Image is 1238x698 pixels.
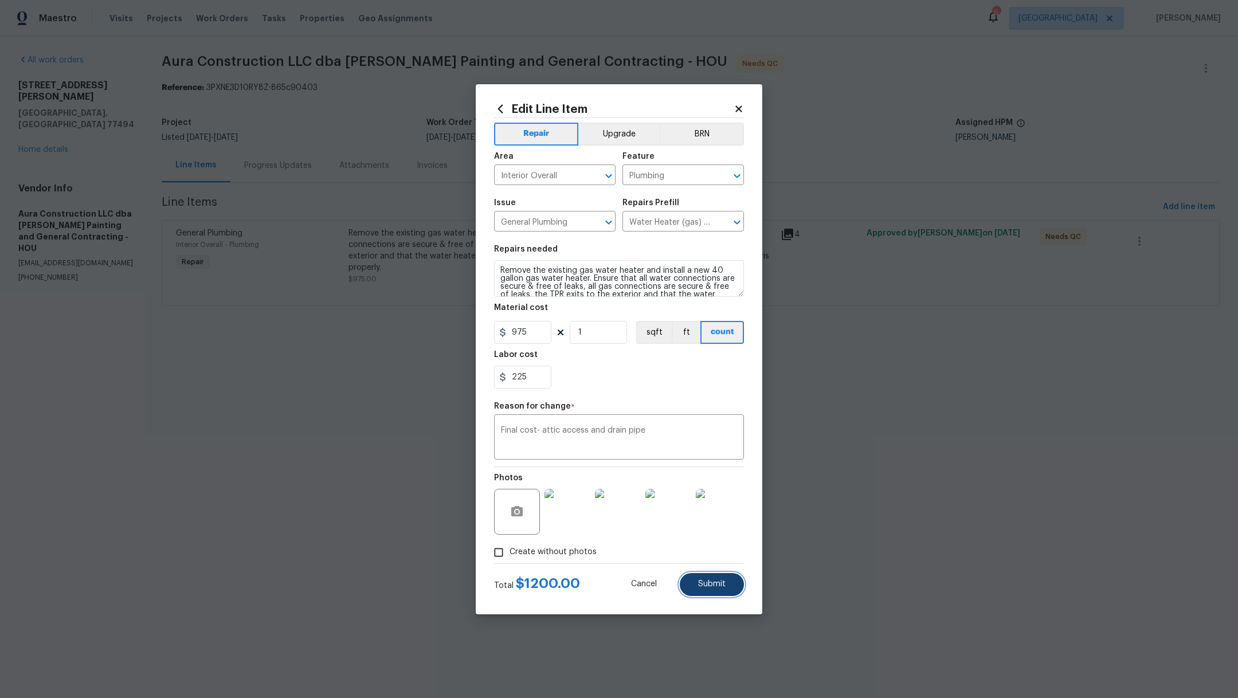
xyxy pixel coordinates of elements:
button: Open [601,214,617,230]
button: Submit [680,573,744,596]
button: Open [729,214,745,230]
button: Cancel [613,573,675,596]
h2: Edit Line Item [494,103,734,115]
h5: Material cost [494,304,548,312]
button: Open [601,168,617,184]
h5: Labor cost [494,351,538,359]
textarea: Final cost- attic access and drain pipe [501,426,737,450]
button: ft [672,321,700,344]
span: Cancel [631,580,657,589]
h5: Reason for change [494,402,571,410]
h5: Photos [494,474,523,482]
button: count [700,321,744,344]
h5: Area [494,152,514,160]
button: Open [729,168,745,184]
h5: Feature [622,152,655,160]
span: Create without photos [510,546,597,558]
button: sqft [636,321,672,344]
h5: Repairs Prefill [622,199,679,207]
h5: Issue [494,199,516,207]
span: $ 1200.00 [516,577,580,590]
span: Submit [698,580,726,589]
textarea: Remove the existing gas water heater and install a new 40 gallon gas water heater. Ensure that al... [494,260,744,297]
button: BRN [660,123,744,146]
div: Total [494,578,580,591]
h5: Repairs needed [494,245,558,253]
button: Upgrade [578,123,660,146]
button: Repair [494,123,578,146]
